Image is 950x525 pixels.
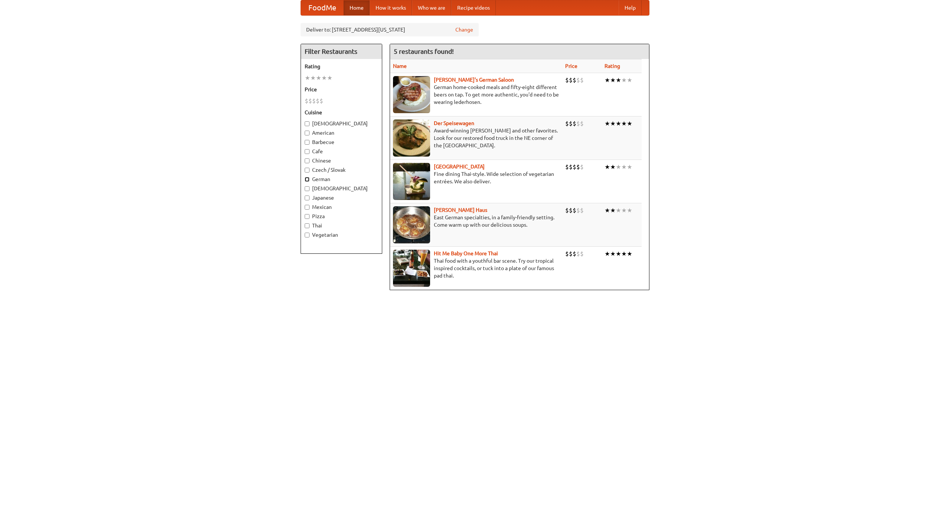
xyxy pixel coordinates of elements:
input: Thai [305,223,309,228]
h5: Rating [305,63,378,70]
label: [DEMOGRAPHIC_DATA] [305,185,378,192]
img: speisewagen.jpg [393,119,430,157]
p: Fine dining Thai-style. Wide selection of vegetarian entrées. We also deliver. [393,170,559,185]
li: $ [565,119,569,128]
li: $ [565,76,569,84]
a: Recipe videos [451,0,496,15]
li: ★ [310,74,316,82]
a: Who we are [412,0,451,15]
a: Rating [605,63,620,69]
a: [PERSON_NAME] Haus [434,207,487,213]
li: ★ [627,119,632,128]
label: Barbecue [305,138,378,146]
li: ★ [327,74,332,82]
input: American [305,131,309,135]
li: ★ [627,163,632,171]
input: Vegetarian [305,233,309,237]
label: Thai [305,222,378,229]
li: $ [580,76,584,84]
li: $ [316,97,320,105]
li: ★ [316,74,321,82]
li: ★ [621,206,627,214]
input: Barbecue [305,140,309,145]
li: $ [573,206,576,214]
li: $ [569,206,573,214]
li: ★ [321,74,327,82]
li: ★ [616,76,621,84]
a: Change [455,26,473,33]
li: ★ [616,119,621,128]
li: ★ [610,250,616,258]
ng-pluralize: 5 restaurants found! [394,48,454,55]
li: ★ [610,163,616,171]
input: [DEMOGRAPHIC_DATA] [305,186,309,191]
a: [PERSON_NAME]'s German Saloon [434,77,514,83]
label: German [305,175,378,183]
li: $ [576,206,580,214]
input: Cafe [305,149,309,154]
p: East German specialties, in a family-friendly setting. Come warm up with our delicious soups. [393,214,559,229]
li: $ [565,250,569,258]
li: $ [576,119,580,128]
p: Thai food with a youthful bar scene. Try our tropical inspired cocktails, or tuck into a plate of... [393,257,559,279]
li: $ [576,163,580,171]
input: German [305,177,309,182]
label: Czech / Slovak [305,166,378,174]
img: satay.jpg [393,163,430,200]
li: $ [565,163,569,171]
h4: Filter Restaurants [301,44,382,59]
a: Price [565,63,577,69]
li: ★ [621,119,627,128]
label: Pizza [305,213,378,220]
img: esthers.jpg [393,76,430,113]
label: [DEMOGRAPHIC_DATA] [305,120,378,127]
a: Der Speisewagen [434,120,474,126]
li: ★ [627,76,632,84]
li: ★ [616,250,621,258]
h5: Cuisine [305,109,378,116]
li: ★ [616,163,621,171]
li: $ [576,250,580,258]
li: $ [569,119,573,128]
a: Hit Me Baby One More Thai [434,250,498,256]
li: ★ [305,74,310,82]
li: ★ [610,119,616,128]
li: $ [573,163,576,171]
input: Czech / Slovak [305,168,309,173]
li: $ [580,163,584,171]
li: $ [312,97,316,105]
p: German home-cooked meals and fifty-eight different beers on tap. To get more authentic, you'd nee... [393,83,559,106]
li: $ [308,97,312,105]
li: ★ [605,76,610,84]
a: Home [344,0,370,15]
label: Chinese [305,157,378,164]
h5: Price [305,86,378,93]
li: ★ [627,206,632,214]
input: Chinese [305,158,309,163]
li: ★ [621,76,627,84]
a: Name [393,63,407,69]
a: FoodMe [301,0,344,15]
img: babythai.jpg [393,250,430,287]
a: Help [619,0,642,15]
li: ★ [621,250,627,258]
img: kohlhaus.jpg [393,206,430,243]
li: $ [573,250,576,258]
a: [GEOGRAPHIC_DATA] [434,164,485,170]
li: ★ [605,250,610,258]
li: ★ [605,206,610,214]
li: ★ [605,163,610,171]
input: Mexican [305,205,309,210]
a: How it works [370,0,412,15]
label: Japanese [305,194,378,201]
li: $ [565,206,569,214]
li: ★ [610,206,616,214]
li: ★ [605,119,610,128]
li: ★ [616,206,621,214]
p: Award-winning [PERSON_NAME] and other favorites. Look for our restored food truck in the NE corne... [393,127,559,149]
